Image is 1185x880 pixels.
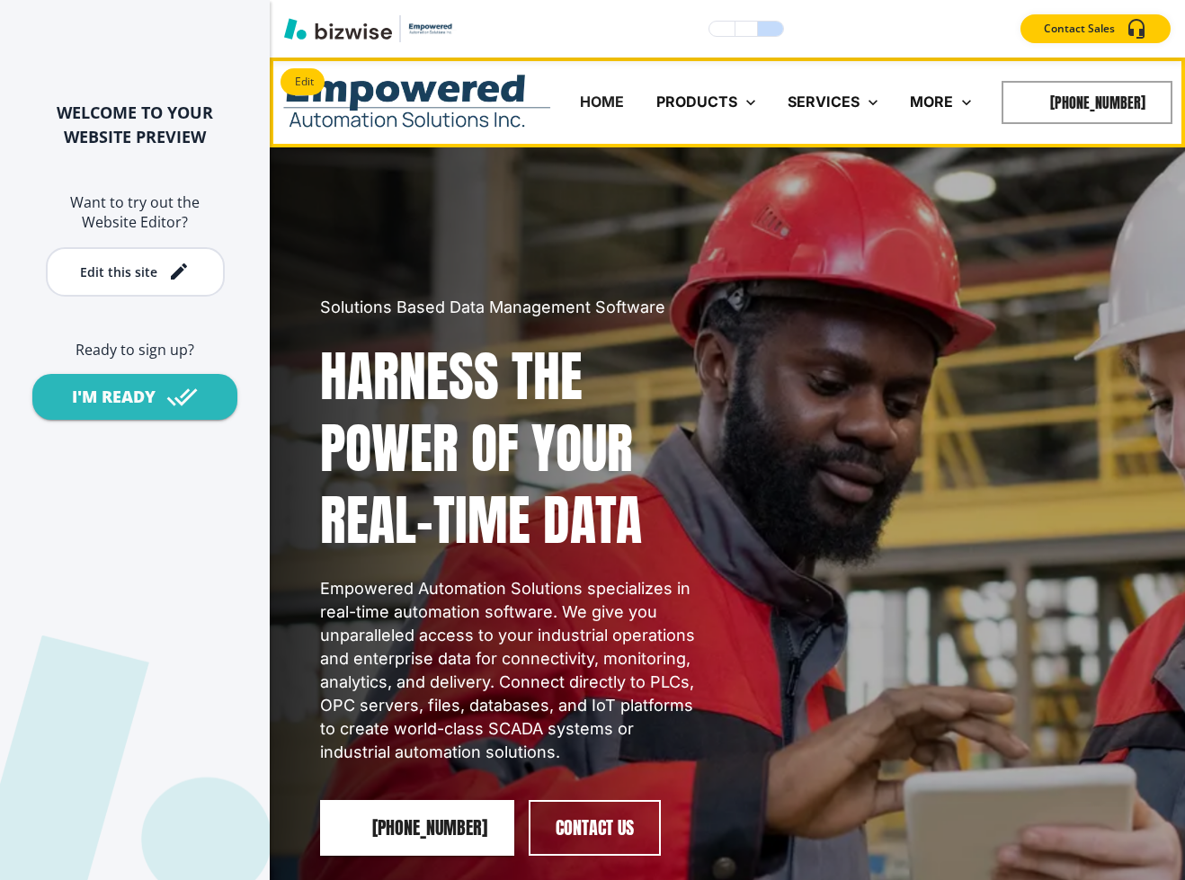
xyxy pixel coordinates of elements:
[29,192,241,233] h6: Want to try out the Website Editor?
[320,577,706,763] p: Empowered Automation Solutions specializes in real-time automation software. We give you unparall...
[910,92,953,112] p: MORE
[281,68,325,95] button: Edit
[656,92,737,112] p: PRODUCTS
[1020,14,1171,43] button: Contact Sales
[72,386,156,408] div: I'M READY
[1002,81,1172,124] a: [PHONE_NUMBER]
[580,92,624,112] p: HOME
[408,22,457,34] img: Your Logo
[320,341,706,556] p: Harness the Power of Your Real-Time Data
[320,800,514,856] a: [PHONE_NUMBER]
[1044,21,1115,37] p: Contact Sales
[29,101,241,149] h2: WELCOME TO YOUR WEBSITE PREVIEW
[46,247,225,297] button: Edit this site
[29,340,241,360] h6: Ready to sign up?
[80,265,157,279] div: Edit this site
[282,64,552,139] img: Empowered Automation Solutions Inc.
[284,18,392,40] img: Bizwise Logo
[320,296,706,319] p: Solutions Based Data Management Software
[32,374,237,420] button: I'M READY
[788,92,860,112] p: SERVICES
[529,800,661,856] button: Contact Us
